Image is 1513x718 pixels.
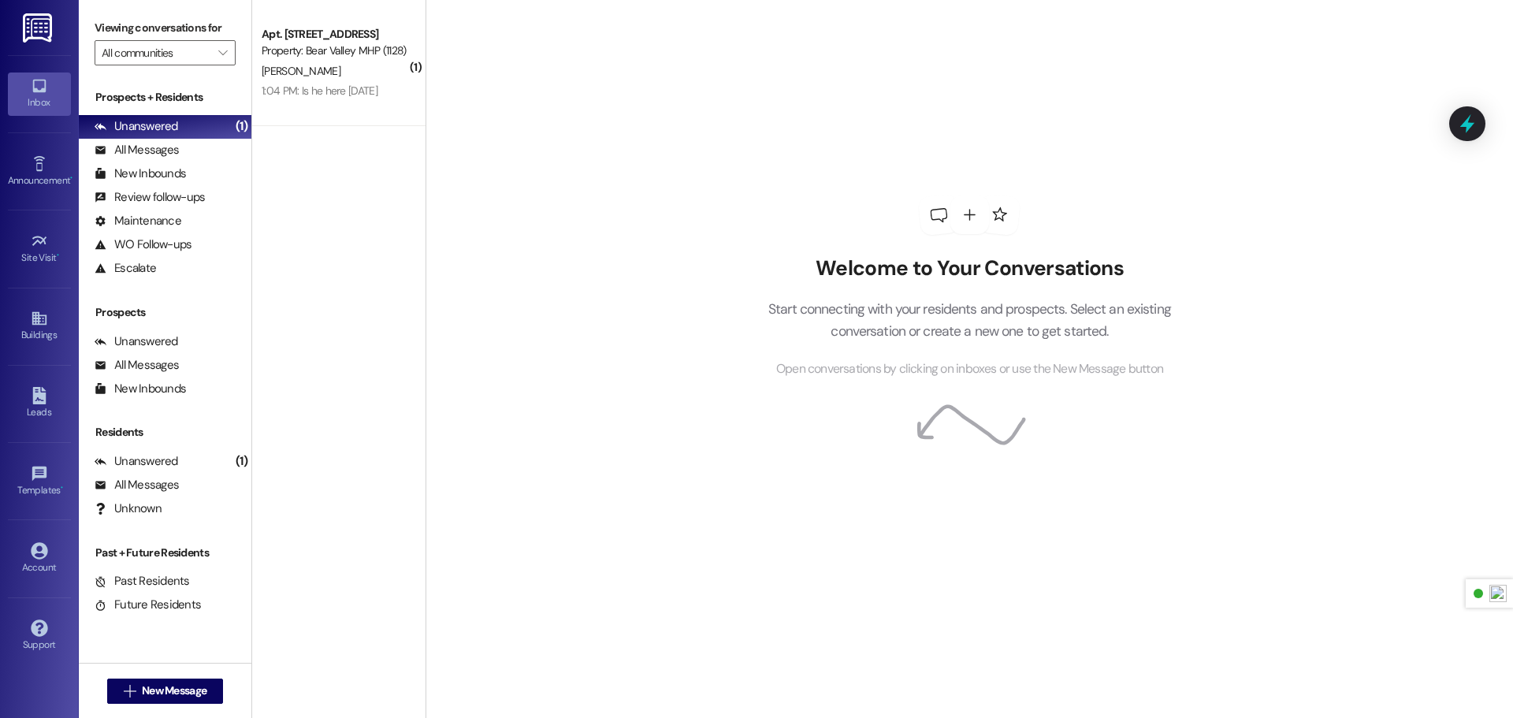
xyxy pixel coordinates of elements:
div: Escalate [95,260,156,277]
div: New Inbounds [95,381,186,397]
div: Unanswered [95,333,178,350]
input: All communities [102,40,210,65]
a: Site Visit • [8,228,71,270]
i:  [124,685,136,698]
span: Open conversations by clicking on inboxes or use the New Message button [776,359,1163,379]
div: Unanswered [95,453,178,470]
span: • [61,482,63,493]
img: ResiDesk Logo [23,13,55,43]
div: WO Follow-ups [95,236,191,253]
div: Past Residents [95,573,190,590]
div: Prospects + Residents [79,89,251,106]
div: Residents [79,424,251,441]
a: Buildings [8,305,71,348]
div: Unanswered [95,118,178,135]
div: All Messages [95,142,179,158]
div: Property: Bear Valley MHP (1128) [262,43,407,59]
a: Leads [8,382,71,425]
div: Future Residents [95,597,201,613]
span: New Message [142,683,206,699]
div: (1) [232,114,251,139]
div: All Messages [95,477,179,493]
div: All Messages [95,357,179,374]
div: Apt. [STREET_ADDRESS] [262,26,407,43]
a: Templates • [8,460,71,503]
span: • [70,173,72,184]
p: Start connecting with your residents and prospects. Select an existing conversation or create a n... [744,298,1195,343]
a: Support [8,615,71,657]
a: Account [8,538,71,580]
div: Maintenance [95,213,181,229]
div: 1:04 PM: Is he here [DATE] [262,84,377,98]
h2: Welcome to Your Conversations [744,256,1195,281]
div: New Inbounds [95,166,186,182]
div: Review follow-ups [95,189,205,206]
div: (1) [232,449,251,474]
i:  [218,47,227,59]
a: Inbox [8,73,71,115]
span: [PERSON_NAME] [262,64,340,78]
div: Prospects [79,304,251,321]
button: New Message [107,679,224,704]
div: Past + Future Residents [79,545,251,561]
span: • [57,250,59,261]
label: Viewing conversations for [95,16,236,40]
div: Unknown [95,500,162,517]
